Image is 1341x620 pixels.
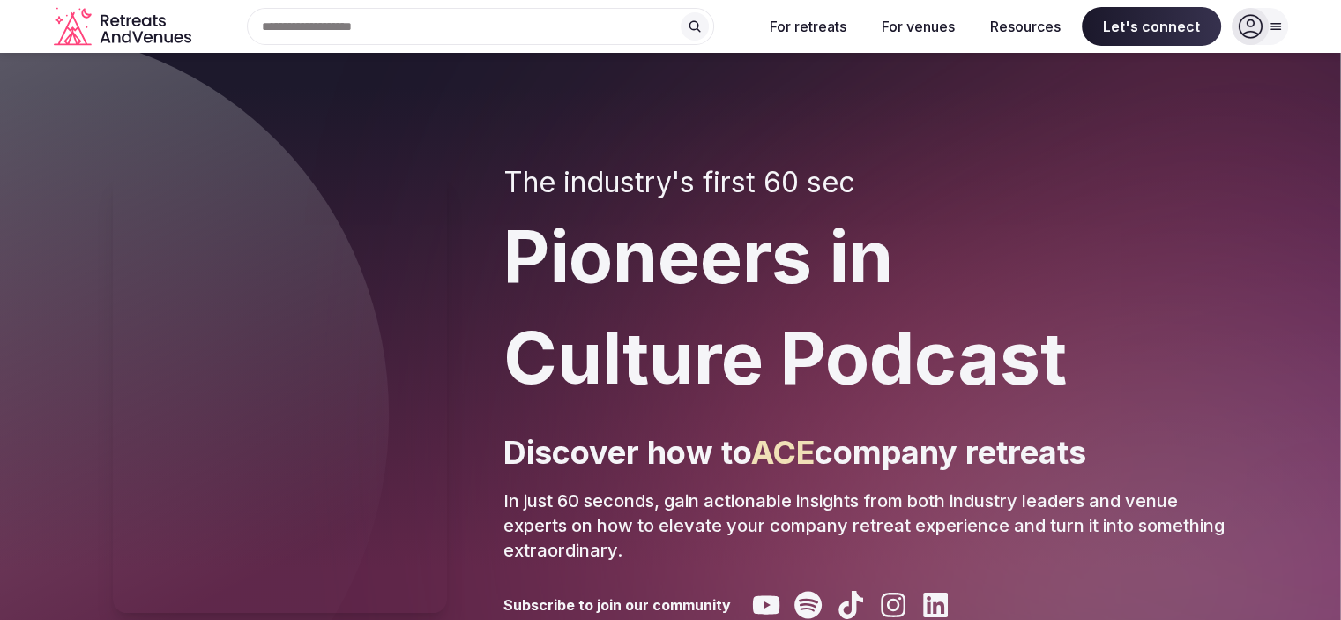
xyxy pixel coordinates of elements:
button: Resources [976,7,1075,46]
p: In just 60 seconds, gain actionable insights from both industry leaders and venue experts on how ... [503,489,1228,563]
svg: Retreats and Venues company logo [54,7,195,47]
span: ACE [751,433,815,472]
h1: Pioneers in Culture Podcast [503,206,1228,409]
img: Pioneers in Culture Podcast [113,172,447,613]
h2: The industry's first 60 sec [503,166,1228,199]
button: For retreats [756,7,860,46]
button: For venues [868,7,969,46]
a: Visit the homepage [54,7,195,47]
span: Let's connect [1082,7,1221,46]
h3: Subscribe to join our community [503,595,731,615]
p: Discover how to company retreats [503,430,1228,474]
